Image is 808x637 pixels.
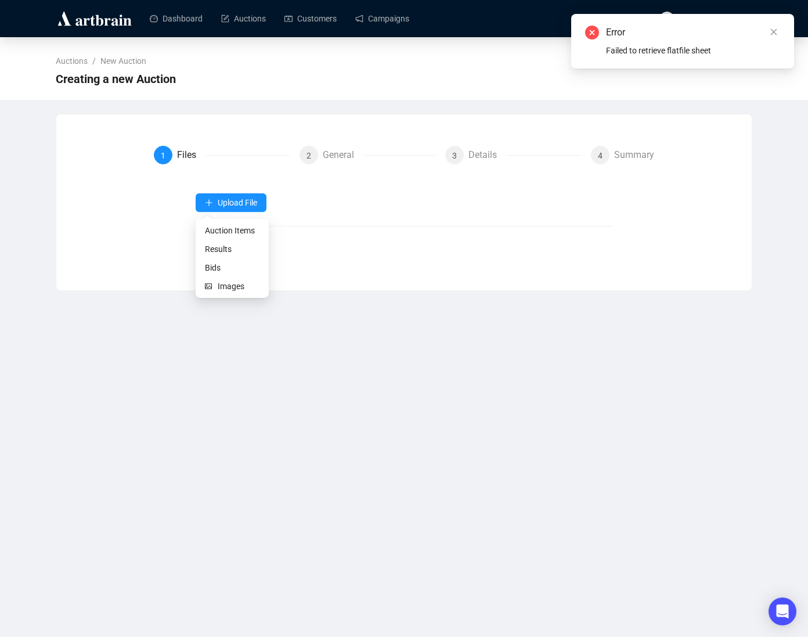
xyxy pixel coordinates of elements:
div: Open Intercom Messenger [769,598,796,625]
span: picture [205,283,213,290]
div: 1Files [154,146,290,164]
div: Details [468,146,506,164]
div: 2General [300,146,436,164]
li: / [92,55,96,67]
span: Images [218,280,259,293]
span: Creating a new Auction [56,70,176,88]
div: Error [606,26,780,39]
div: 3Details [445,146,582,164]
a: Auctions [221,3,266,34]
span: Results [205,243,259,255]
div: Summary [614,146,654,164]
span: Auction Items [205,224,259,237]
div: Files [177,146,205,164]
div: General [323,146,363,164]
a: Dashboard [150,3,203,34]
a: Close [767,26,780,38]
span: 3 [452,151,457,160]
span: 2 [306,151,311,160]
span: 4 [598,151,603,160]
span: plus [205,199,213,207]
a: Campaigns [355,3,409,34]
button: Upload File [196,193,266,212]
span: 1 [161,151,165,160]
a: Auctions [53,55,90,67]
span: Bids [205,261,259,274]
div: Failed to retrieve flatfile sheet [606,44,780,57]
a: Customers [284,3,337,34]
a: New Auction [98,55,149,67]
span: close [770,28,778,36]
div: 4Summary [591,146,654,164]
span: Upload File [218,198,257,207]
img: logo [56,9,134,28]
span: close-circle [585,26,599,39]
